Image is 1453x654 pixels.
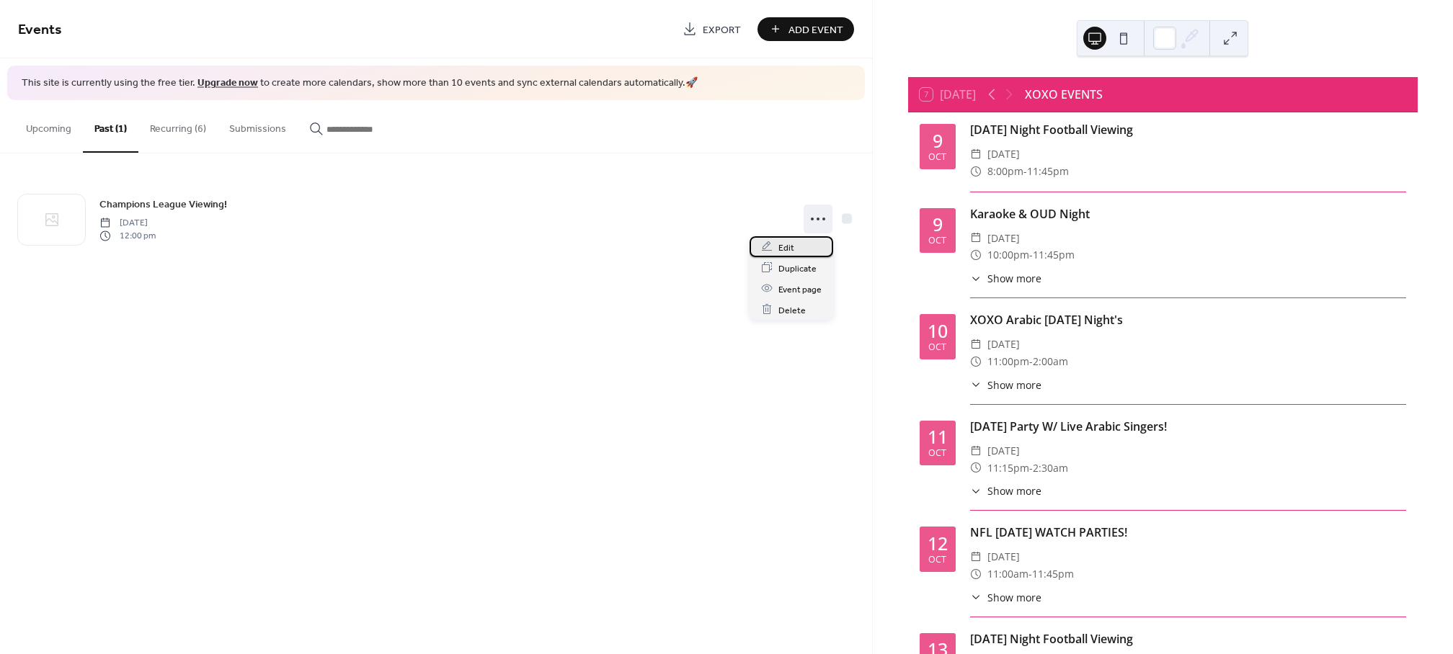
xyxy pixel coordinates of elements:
[970,163,982,180] div: ​
[987,483,1041,498] span: Show more
[1033,460,1068,477] span: 2:30am
[218,100,298,151] button: Submissions
[970,483,1041,498] button: ​Show more
[1032,565,1074,583] span: 11:45pm
[197,73,258,93] a: Upgrade now
[1029,353,1033,370] span: -
[970,548,982,565] div: ​
[788,22,843,37] span: Add Event
[987,377,1041,393] span: Show more
[1027,163,1069,180] span: 11:45pm
[970,590,982,605] div: ​
[987,460,1029,477] span: 11:15pm
[970,377,982,393] div: ​
[987,548,1020,565] span: [DATE]
[987,145,1020,163] span: [DATE]
[928,322,948,340] div: 10
[987,590,1041,605] span: Show more
[970,205,1406,223] div: Karaoke & OUD Night
[672,17,752,41] a: Export
[757,17,854,41] button: Add Event
[970,483,982,498] div: ​
[928,534,948,552] div: 12
[970,418,1406,435] div: [DATE] Party W/ Live Arabic Singers!
[987,163,1023,180] span: 8:00pm
[14,100,83,151] button: Upcoming
[970,630,1406,648] div: [DATE] Night Football Viewing
[83,100,138,153] button: Past (1)
[970,271,982,286] div: ​
[99,196,227,212] a: Champions League Viewing!
[703,22,741,37] span: Export
[970,565,982,583] div: ​
[138,100,218,151] button: Recurring (6)
[970,460,982,477] div: ​
[970,336,982,353] div: ​
[933,132,943,150] div: 9
[970,311,1406,328] div: XOXO Arabic [DATE] Night's
[99,230,156,243] span: 12:00 pm
[778,261,817,276] span: Duplicate
[970,442,982,460] div: ​
[970,121,1406,138] div: [DATE] Night Football Viewing
[99,216,156,229] span: [DATE]
[928,428,948,446] div: 11
[987,246,1029,264] span: 10:00pm
[970,353,982,370] div: ​
[1029,460,1033,477] span: -
[18,16,62,44] span: Events
[778,240,794,255] span: Edit
[933,215,943,233] div: 9
[778,303,806,318] span: Delete
[987,230,1020,247] span: [DATE]
[970,246,982,264] div: ​
[928,343,946,352] div: Oct
[1033,353,1068,370] span: 2:00am
[928,236,946,246] div: Oct
[1028,565,1032,583] span: -
[1033,246,1075,264] span: 11:45pm
[970,377,1041,393] button: ​Show more
[970,230,982,247] div: ​
[928,153,946,162] div: Oct
[22,76,698,91] span: This site is currently using the free tier. to create more calendars, show more than 10 events an...
[778,282,822,297] span: Event page
[99,197,227,212] span: Champions League Viewing!
[970,271,1041,286] button: ​Show more
[987,271,1041,286] span: Show more
[970,145,982,163] div: ​
[1029,246,1033,264] span: -
[987,336,1020,353] span: [DATE]
[928,449,946,458] div: Oct
[1023,163,1027,180] span: -
[970,524,1406,541] div: NFL [DATE] WATCH PARTIES!
[987,565,1028,583] span: 11:00am
[987,442,1020,460] span: [DATE]
[987,353,1029,370] span: 11:00pm
[970,590,1041,605] button: ​Show more
[1025,86,1103,103] div: XOXO EVENTS
[928,555,946,565] div: Oct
